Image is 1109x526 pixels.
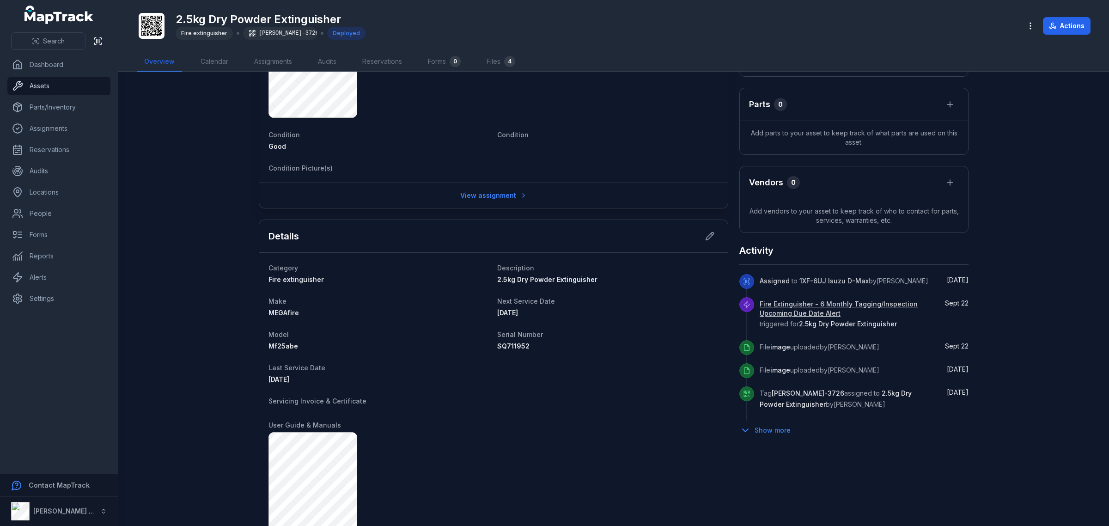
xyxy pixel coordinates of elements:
[947,276,969,284] span: [DATE]
[450,56,461,67] div: 0
[268,131,300,139] span: Condition
[787,176,800,189] div: 0
[760,300,933,328] span: triggered for
[176,12,366,27] h1: 2.5kg Dry Powder Extinguisher
[7,162,110,180] a: Audits
[11,32,85,50] button: Search
[772,389,844,397] span: [PERSON_NAME]-3726
[739,244,774,257] h2: Activity
[945,342,969,350] span: Sept 22
[268,342,298,350] span: Mf25abe
[479,52,523,72] a: Files4
[137,52,182,72] a: Overview
[760,389,912,408] span: 2.5kg Dry Powder Extinguisher
[504,56,515,67] div: 4
[420,52,468,72] a: Forms0
[945,299,969,307] time: 9/22/2025, 1:05:00 PM
[799,276,869,286] a: 1XF-6UJ Isuzu D-Max
[945,342,969,350] time: 9/22/2025, 1:01:37 PM
[268,275,324,283] span: Fire extinguisher
[33,507,97,515] strong: [PERSON_NAME] Air
[311,52,344,72] a: Audits
[247,52,299,72] a: Assignments
[760,343,879,351] span: File uploaded by [PERSON_NAME]
[760,277,928,285] span: to by [PERSON_NAME]
[268,375,289,383] time: 9/22/2025, 12:00:00 AM
[799,320,897,328] span: 2.5kg Dry Powder Extinguisher
[497,131,529,139] span: Condition
[454,187,533,204] a: View assignment
[7,204,110,223] a: People
[740,199,968,232] span: Add vendors to your asset to keep track of who to contact for parts, services, warranties, etc.
[947,365,969,373] span: [DATE]
[749,98,770,111] h3: Parts
[774,98,787,111] div: 0
[497,309,518,317] span: [DATE]
[497,330,543,338] span: Serial Number
[193,52,236,72] a: Calendar
[7,141,110,159] a: Reservations
[268,230,299,243] h2: Details
[739,421,797,440] button: Show more
[497,264,534,272] span: Description
[740,121,968,154] span: Add parts to your asset to keep track of what parts are used on this asset.
[268,397,366,405] span: Servicing Invoice & Certificate
[181,30,227,37] span: Fire extinguisher
[24,6,94,24] a: MapTrack
[7,268,110,287] a: Alerts
[7,119,110,138] a: Assignments
[7,55,110,74] a: Dashboard
[268,297,286,305] span: Make
[770,366,790,374] span: image
[7,247,110,265] a: Reports
[268,264,298,272] span: Category
[7,98,110,116] a: Parts/Inventory
[268,375,289,383] span: [DATE]
[7,289,110,308] a: Settings
[327,27,366,40] div: Deployed
[945,299,969,307] span: Sept 22
[7,77,110,95] a: Assets
[497,297,555,305] span: Next Service Date
[268,330,289,338] span: Model
[760,366,879,374] span: File uploaded by [PERSON_NAME]
[497,275,597,283] span: 2.5kg Dry Powder Extinguisher
[355,52,409,72] a: Reservations
[268,421,341,429] span: User Guide & Manuals
[268,364,325,372] span: Last Service Date
[7,226,110,244] a: Forms
[268,309,299,317] span: MEGAfire
[497,342,530,350] span: SQ711952
[760,389,912,408] span: Tag assigned to by [PERSON_NAME]
[760,276,790,286] a: Assigned
[29,481,90,489] strong: Contact MapTrack
[497,309,518,317] time: 3/22/2026, 12:00:00 AM
[947,276,969,284] time: 9/25/2025, 8:37:15 AM
[268,142,286,150] span: Good
[947,365,969,373] time: 9/11/2025, 9:30:36 AM
[770,343,790,351] span: image
[947,388,969,396] span: [DATE]
[7,183,110,202] a: Locations
[43,37,65,46] span: Search
[760,300,933,318] a: Fire Extinguisher - 6 Monthly Tagging/Inspection Upcoming Due Date Alert
[947,388,969,396] time: 9/11/2025, 9:30:23 AM
[1043,17,1091,35] button: Actions
[749,176,783,189] h3: Vendors
[243,27,317,40] div: [PERSON_NAME]-3726
[268,164,333,172] span: Condition Picture(s)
